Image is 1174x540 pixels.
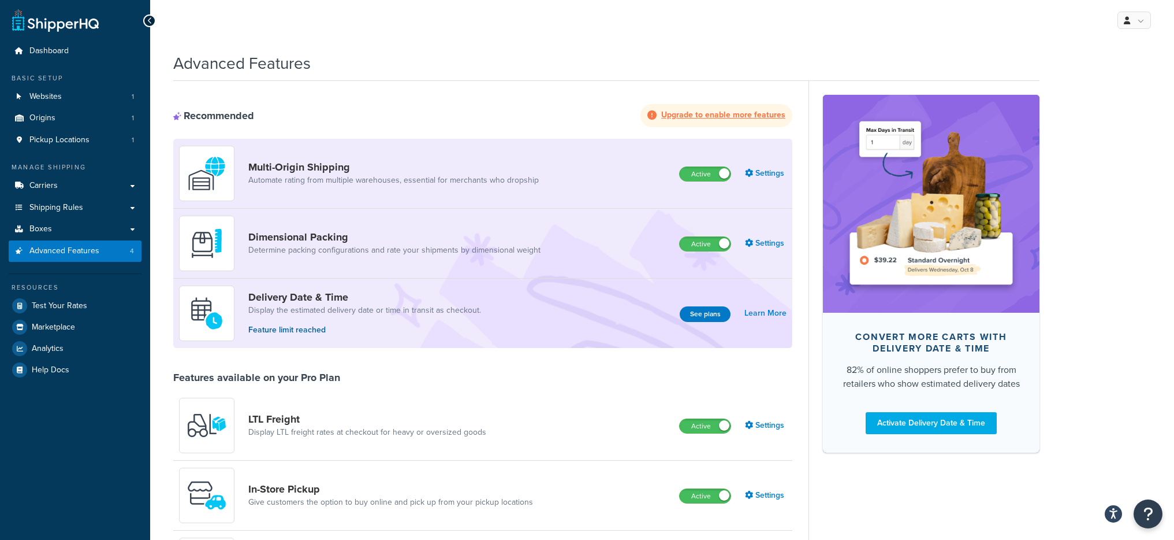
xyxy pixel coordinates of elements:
[32,365,69,375] span: Help Docs
[248,291,481,304] a: Delivery Date & Time
[841,331,1021,354] div: Convert more carts with delivery date & time
[841,363,1021,391] div: 82% of online shoppers prefer to buy from retailers who show estimated delivery dates
[680,489,731,503] label: Active
[29,113,55,123] span: Origins
[866,412,997,434] a: Activate Delivery Date & Time
[248,175,539,186] a: Automate rating from multiple warehouses, essential for merchants who dropship
[1134,500,1162,528] button: Open Resource Center
[32,344,64,354] span: Analytics
[248,231,541,243] a: Dimensional Packing
[248,483,533,495] a: In-Store Pickup
[9,86,141,108] a: Websites1
[29,92,62,102] span: Websites
[9,197,141,219] a: Shipping Rules
[248,161,539,173] a: Multi-Origin Shipping
[29,246,99,256] span: Advanced Features
[9,283,141,293] div: Resources
[29,135,90,145] span: Pickup Locations
[744,305,787,321] a: Learn More
[187,293,227,334] img: gfkeb5ejjkALwAAAABJRU5ErkJggg==
[173,52,311,75] h1: Advanced Features
[187,475,227,516] img: wfgcfpwTIucLEAAAAASUVORK5CYII=
[130,246,134,256] span: 4
[9,241,141,262] li: Advanced Features
[29,203,83,213] span: Shipping Rules
[745,487,787,504] a: Settings
[187,153,227,194] img: WatD5o0RtDAAAAAElFTkSuQmCC
[29,46,69,56] span: Dashboard
[680,167,731,181] label: Active
[32,323,75,332] span: Marketplace
[173,371,340,384] div: Features available on your Pro Plan
[187,405,227,446] img: y79ZsPf0fXUFUhFXDzUgf+ktZg5F2+ohG75+v3d2s1D9TjoU8PiyCIluIjV41seZevKCRuEjTPPOKHJsQcmKCXGdfprl3L4q7...
[9,219,141,240] a: Boxes
[680,419,731,433] label: Active
[9,175,141,197] a: Carriers
[745,235,787,251] a: Settings
[132,113,134,123] span: 1
[9,130,141,151] li: Pickup Locations
[248,497,533,508] a: Give customers the option to buy online and pick up from your pickup locations
[9,317,141,338] a: Marketplace
[248,324,481,336] p: Feature limit reached
[9,40,141,62] a: Dashboard
[680,237,731,251] label: Active
[29,224,52,234] span: Boxes
[680,306,731,322] button: See plans
[9,108,141,129] a: Origins1
[29,181,58,191] span: Carriers
[9,241,141,262] a: Advanced Features4
[248,413,486,426] a: LTL Freight
[9,130,141,151] a: Pickup Locations1
[248,305,481,316] a: Display the estimated delivery date or time in transit as checkout.
[187,223,227,264] img: DTVBYsAAAAAASUVORK5CYII=
[745,165,787,182] a: Settings
[9,108,141,129] li: Origins
[132,135,134,145] span: 1
[840,112,1022,295] img: feature-image-ddt-36eae7f7280da8017bfb280eaccd9c446f90b1fe08728e4019434db127062ab4.png
[9,73,141,83] div: Basic Setup
[9,338,141,359] a: Analytics
[9,162,141,172] div: Manage Shipping
[9,295,141,316] a: Test Your Rates
[132,92,134,102] span: 1
[248,245,541,256] a: Determine packing configurations and rate your shipments by dimensional weight
[173,109,254,122] div: Recommended
[661,109,785,121] strong: Upgrade to enable more features
[32,301,87,311] span: Test Your Rates
[248,427,486,438] a: Display LTL freight rates at checkout for heavy or oversized goods
[9,360,141,380] a: Help Docs
[745,417,787,434] a: Settings
[9,86,141,108] li: Websites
